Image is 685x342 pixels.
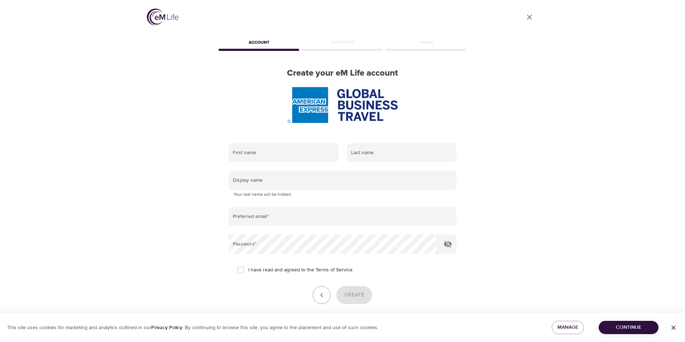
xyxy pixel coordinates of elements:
[557,323,578,332] span: Manage
[217,68,468,79] h2: Create your eM Life account
[521,9,538,26] a: close
[287,87,398,123] img: AmEx%20GBT%20logo.png
[599,321,658,334] button: Continue
[147,9,178,25] img: logo
[248,266,353,274] span: I have read and agreed to the
[151,324,182,331] a: Privacy Policy
[604,323,653,332] span: Continue
[234,191,451,198] p: Your real name will be hidden.
[316,266,353,274] a: Terms of Service
[552,321,584,334] button: Manage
